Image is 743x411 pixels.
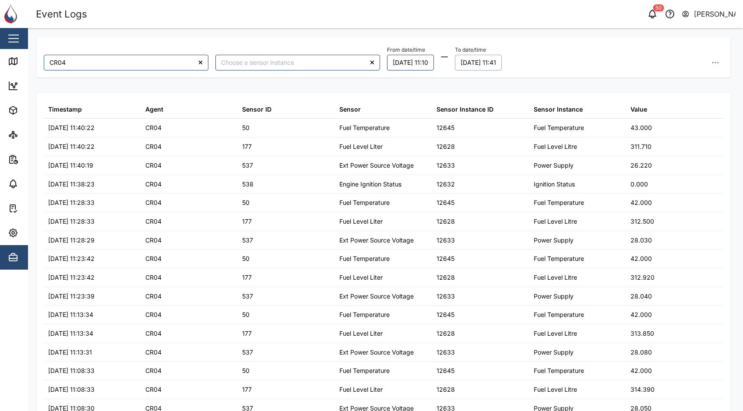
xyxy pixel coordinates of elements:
[630,273,655,282] div: 312.920
[23,130,44,140] div: Sites
[437,366,454,376] div: 12645
[437,142,455,151] div: 12628
[145,142,162,151] div: CR04
[339,142,383,151] div: Fuel Level Liter
[242,348,253,357] div: 537
[23,81,62,91] div: Dashboard
[339,235,414,245] div: Ext Power Source Voltage
[437,292,455,301] div: 12633
[242,217,252,226] div: 177
[48,142,95,151] div: [DATE] 11:40:22
[630,235,652,245] div: 28.030
[630,329,654,338] div: 313.850
[455,55,502,70] button: 07/10/2025 11:41
[437,123,454,133] div: 12645
[145,254,162,263] div: CR04
[534,217,577,226] div: Fuel Level Litre
[437,348,455,357] div: 12633
[694,9,736,20] div: [PERSON_NAME]
[630,292,652,301] div: 28.040
[630,123,652,133] div: 43.000
[145,273,162,282] div: CR04
[145,161,162,170] div: CR04
[48,310,93,320] div: [DATE] 11:13:34
[534,254,584,263] div: Fuel Temperature
[48,348,92,357] div: [DATE] 11:13:31
[339,254,390,263] div: Fuel Temperature
[339,348,414,357] div: Ext Power Source Voltage
[339,123,390,133] div: Fuel Temperature
[630,105,647,114] div: Value
[48,329,93,338] div: [DATE] 11:13:34
[48,385,95,394] div: [DATE] 11:08:33
[630,198,652,207] div: 42.000
[339,292,414,301] div: Ext Power Source Voltage
[534,366,584,376] div: Fuel Temperature
[48,292,95,301] div: [DATE] 11:23:39
[242,292,253,301] div: 537
[339,273,383,282] div: Fuel Level Liter
[242,161,253,170] div: 537
[339,310,390,320] div: Fuel Temperature
[145,348,162,357] div: CR04
[339,385,383,394] div: Fuel Level Liter
[630,142,651,151] div: 311.710
[437,105,493,114] div: Sensor Instance ID
[534,348,574,357] div: Power Supply
[23,179,50,189] div: Alarms
[437,217,455,226] div: 12628
[681,8,736,20] button: [PERSON_NAME]
[630,385,655,394] div: 314.390
[145,310,162,320] div: CR04
[630,310,652,320] div: 42.000
[242,235,253,245] div: 537
[145,105,163,114] div: Agent
[534,123,584,133] div: Fuel Temperature
[145,235,162,245] div: CR04
[145,179,162,189] div: CR04
[534,179,575,189] div: Ignition Status
[339,105,361,114] div: Sensor
[534,385,577,394] div: Fuel Level Litre
[23,204,47,213] div: Tasks
[437,273,455,282] div: 12628
[534,235,574,245] div: Power Supply
[339,179,401,189] div: Engine Ignition Status
[630,348,652,357] div: 28.080
[339,161,414,170] div: Ext Power Source Voltage
[437,161,455,170] div: 12633
[242,142,252,151] div: 177
[242,273,252,282] div: 177
[23,56,42,66] div: Map
[437,310,454,320] div: 12645
[653,4,664,11] div: 50
[534,329,577,338] div: Fuel Level Litre
[339,217,383,226] div: Fuel Level Liter
[23,105,50,115] div: Assets
[630,254,652,263] div: 42.000
[437,254,454,263] div: 12645
[145,366,162,376] div: CR04
[23,155,53,164] div: Reports
[44,55,208,70] input: Choose an agent
[534,198,584,207] div: Fuel Temperature
[23,253,49,262] div: Admin
[145,198,162,207] div: CR04
[437,329,455,338] div: 12628
[242,105,271,114] div: Sensor ID
[437,198,454,207] div: 12645
[630,217,654,226] div: 312.500
[242,123,250,133] div: 50
[36,7,87,22] div: Event Logs
[455,47,486,53] label: To date/time
[48,254,95,263] div: [DATE] 11:23:42
[48,273,95,282] div: [DATE] 11:23:42
[242,198,250,207] div: 50
[48,235,95,245] div: [DATE] 11:28:29
[534,292,574,301] div: Power Supply
[534,273,577,282] div: Fuel Level Litre
[437,385,455,394] div: 12628
[48,123,95,133] div: [DATE] 11:40:22
[534,310,584,320] div: Fuel Temperature
[48,179,95,189] div: [DATE] 11:38:23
